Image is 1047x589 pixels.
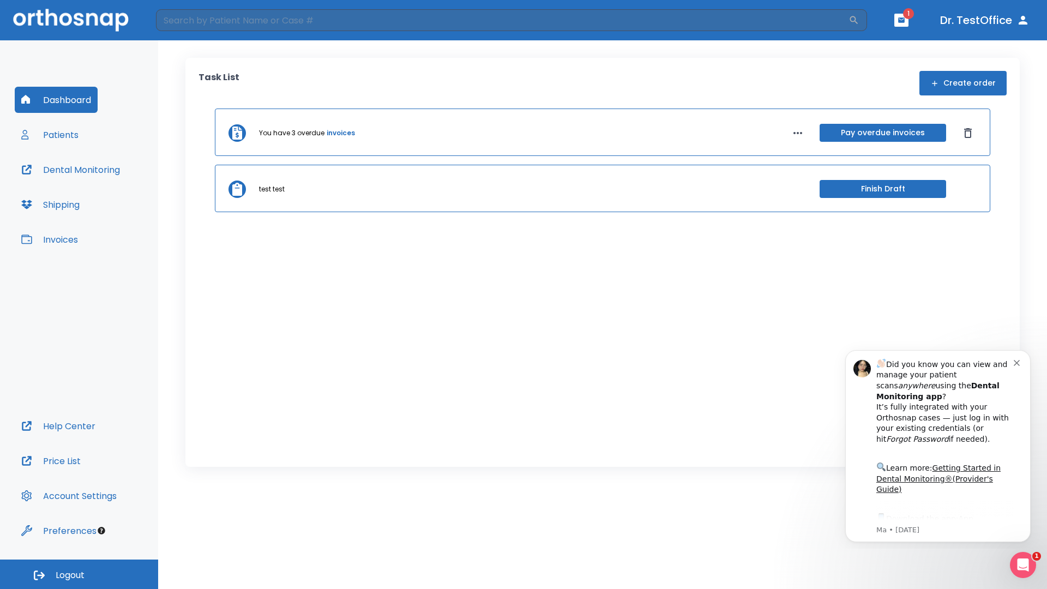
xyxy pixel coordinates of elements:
[185,17,194,26] button: Dismiss notification
[15,448,87,474] button: Price List
[1032,552,1041,561] span: 1
[1010,552,1036,578] iframe: Intercom live chat
[47,171,185,227] div: Download the app: | ​ Let us know if you need help getting started!
[259,128,324,138] p: You have 3 overdue
[97,526,106,536] div: Tooltip anchor
[15,191,86,218] button: Shipping
[936,10,1034,30] button: Dr. TestOffice
[820,180,946,198] button: Finish Draft
[156,9,849,31] input: Search by Patient Name or Case #
[15,518,103,544] button: Preferences
[15,226,85,253] button: Invoices
[15,122,85,148] button: Patients
[327,128,355,138] a: invoices
[259,184,285,194] p: test test
[13,9,129,31] img: Orthosnap
[903,8,914,19] span: 1
[820,124,946,142] button: Pay overdue invoices
[959,124,977,142] button: Dismiss
[919,71,1007,95] button: Create order
[15,483,123,509] button: Account Settings
[829,340,1047,549] iframe: Intercom notifications message
[198,71,239,95] p: Task List
[56,569,85,581] span: Logout
[47,185,185,195] p: Message from Ma, sent 4w ago
[15,413,102,439] button: Help Center
[15,157,127,183] button: Dental Monitoring
[47,174,145,194] a: App Store
[15,87,98,113] button: Dashboard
